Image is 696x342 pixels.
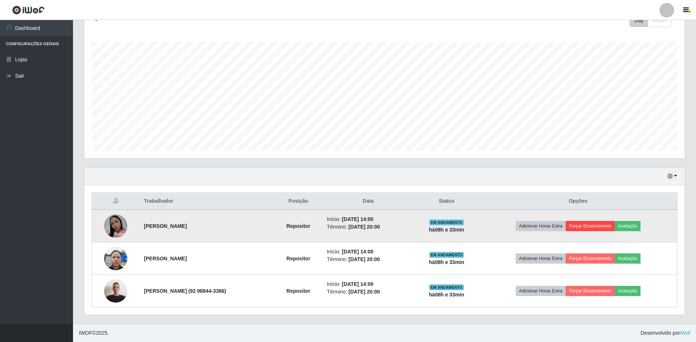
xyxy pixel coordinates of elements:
button: Avaliação [615,253,641,264]
a: iWof [680,330,690,336]
time: [DATE] 20:00 [349,289,380,295]
span: © 2025 . [79,329,109,337]
time: [DATE] 20:00 [349,256,380,262]
span: EM ANDAMENTO [429,219,464,225]
li: Término: [327,223,410,231]
li: Início: [327,215,410,223]
img: 1757734355382.jpeg [104,275,127,306]
button: Adicionar Horas Extra [516,253,566,264]
th: Trabalhador [140,193,274,210]
strong: [PERSON_NAME] [144,223,187,229]
div: Toolbar with button groups [630,14,677,27]
span: EM ANDAMENTO [429,252,464,258]
img: 1756647806574.jpeg [104,243,127,274]
button: Forçar Encerramento [566,253,615,264]
li: Término: [327,288,410,296]
strong: [PERSON_NAME] [144,256,187,261]
img: 1756127287806.jpeg [104,214,127,238]
th: Opções [479,193,677,210]
th: Posição [274,193,322,210]
button: Avaliação [615,286,641,296]
time: [DATE] 14:00 [342,281,373,287]
th: Data [323,193,414,210]
strong: há 08 h e 33 min [429,227,464,233]
strong: Repositor [287,223,310,229]
button: Day [630,14,648,27]
strong: há 08 h e 33 min [429,259,464,265]
button: Forçar Encerramento [566,286,615,296]
div: First group [630,14,672,27]
time: [DATE] 20:00 [349,224,380,230]
strong: há 08 h e 33 min [429,292,464,298]
button: Adicionar Horas Extra [516,286,566,296]
button: Forçar Encerramento [566,221,615,231]
strong: Repositor [287,288,310,294]
button: Month [648,14,672,27]
strong: Repositor [287,256,310,261]
button: Avaliação [615,221,641,231]
button: Adicionar Horas Extra [516,221,566,231]
time: [DATE] 14:00 [342,216,373,222]
img: CoreUI Logo [12,5,45,15]
strong: [PERSON_NAME] (92 98844-3386) [144,288,226,294]
span: EM ANDAMENTO [429,284,464,290]
li: Início: [327,248,410,256]
time: [DATE] 14:00 [342,249,373,254]
span: Desenvolvido por [641,329,690,337]
li: Início: [327,280,410,288]
span: IWOF [79,330,92,336]
li: Término: [327,256,410,263]
th: Status [414,193,479,210]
